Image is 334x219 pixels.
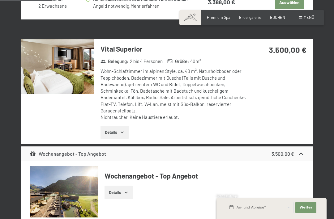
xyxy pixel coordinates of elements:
[101,126,129,139] button: Details
[270,15,285,20] a: BUCHEN
[304,15,314,20] span: Menü
[38,3,85,9] div: 2 Erwachsene
[272,151,294,157] strong: 3.500,00 €
[105,171,304,181] h4: Wochenangebot - Top Angebot
[30,150,106,158] div: Wochenangebot - Top Angebot
[93,3,194,9] div: Angeld notwendig.
[269,45,306,54] strong: 3.500,00 €
[101,68,247,120] div: Wohn-Schlafzimmer im alpinen Style, ca. 40 m², Naturholzboden oder Teppichboden, Badezimmer mit D...
[105,186,133,199] button: Details
[239,15,261,20] a: Bildergalerie
[101,44,247,54] h3: Vital Superior
[207,15,230,20] a: Premium Spa
[190,58,201,65] span: 40 m²
[167,58,189,65] strong: Größe :
[21,39,94,94] img: mss_renderimg.php
[30,166,98,217] img: mss_renderimg.php
[295,202,316,213] button: Weiter
[101,58,129,65] strong: Belegung :
[299,205,312,210] span: Weiter
[216,194,238,198] span: Schnellanfrage
[130,58,163,65] span: 2 bis 4 Personen
[131,3,159,9] a: Mehr erfahren
[21,146,313,161] div: Wochenangebot - Top Angebot3.500,00 €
